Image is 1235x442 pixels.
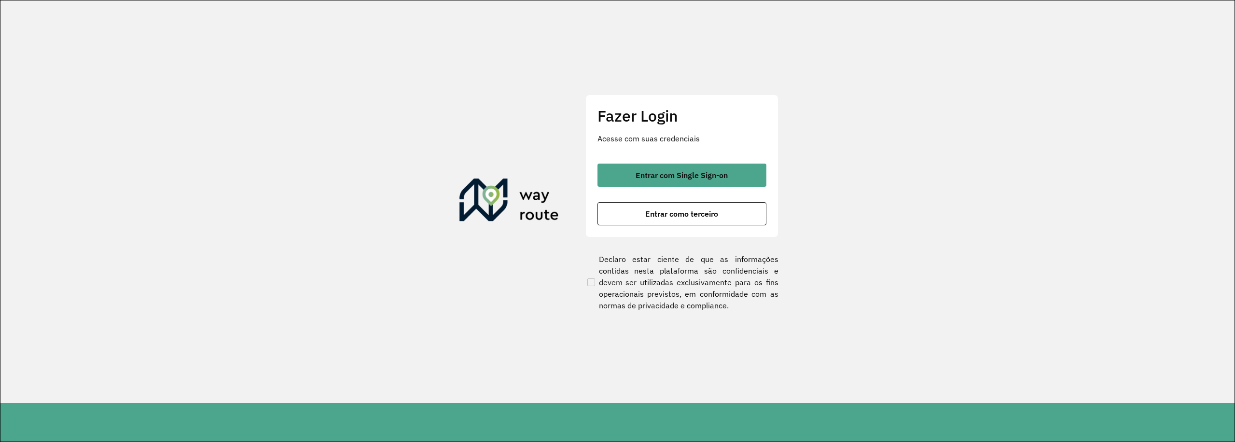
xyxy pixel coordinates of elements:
span: Entrar como terceiro [645,210,718,218]
button: button [597,164,766,187]
span: Entrar com Single Sign-on [636,171,728,179]
label: Declaro estar ciente de que as informações contidas nesta plataforma são confidenciais e devem se... [585,253,778,311]
button: button [597,202,766,225]
h2: Fazer Login [597,107,766,125]
p: Acesse com suas credenciais [597,133,766,144]
img: Roteirizador AmbevTech [459,179,559,225]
